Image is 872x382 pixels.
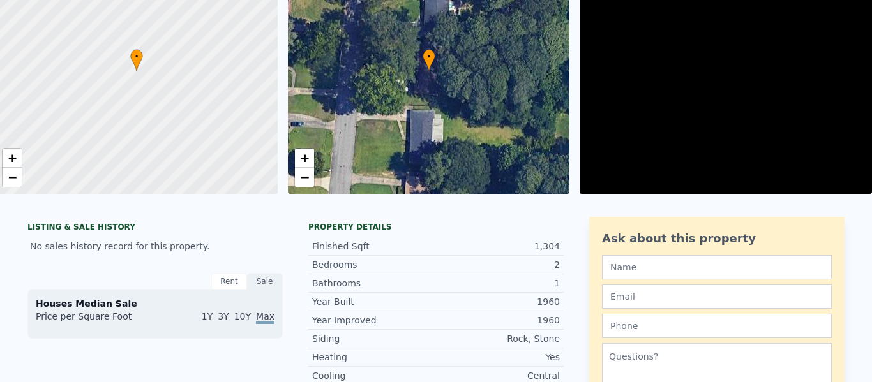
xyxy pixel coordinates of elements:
[436,314,560,327] div: 1960
[312,240,436,253] div: Finished Sqft
[130,51,143,62] span: •
[27,222,283,235] div: LISTING & SALE HISTORY
[300,169,308,185] span: −
[312,351,436,364] div: Heating
[308,222,564,232] div: Property details
[436,240,560,253] div: 1,304
[602,230,832,247] div: Ask about this property
[312,295,436,308] div: Year Built
[295,168,314,187] a: Zoom out
[602,255,832,279] input: Name
[602,284,832,309] input: Email
[218,311,229,321] span: 3Y
[312,258,436,271] div: Bedrooms
[295,149,314,168] a: Zoom in
[256,311,274,324] span: Max
[436,332,560,345] div: Rock, Stone
[234,311,251,321] span: 10Y
[312,314,436,327] div: Year Improved
[312,277,436,290] div: Bathrooms
[8,169,17,185] span: −
[312,369,436,382] div: Cooling
[36,297,274,310] div: Houses Median Sale
[3,168,22,187] a: Zoom out
[36,310,155,330] div: Price per Square Foot
[423,49,435,71] div: •
[211,273,247,290] div: Rent
[312,332,436,345] div: Siding
[3,149,22,168] a: Zoom in
[436,277,560,290] div: 1
[423,51,435,62] span: •
[602,314,832,338] input: Phone
[436,258,560,271] div: 2
[247,273,283,290] div: Sale
[8,150,17,166] span: +
[436,295,560,308] div: 1960
[202,311,213,321] span: 1Y
[300,150,308,166] span: +
[436,369,560,382] div: Central
[436,351,560,364] div: Yes
[27,235,283,258] div: No sales history record for this property.
[130,49,143,71] div: •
